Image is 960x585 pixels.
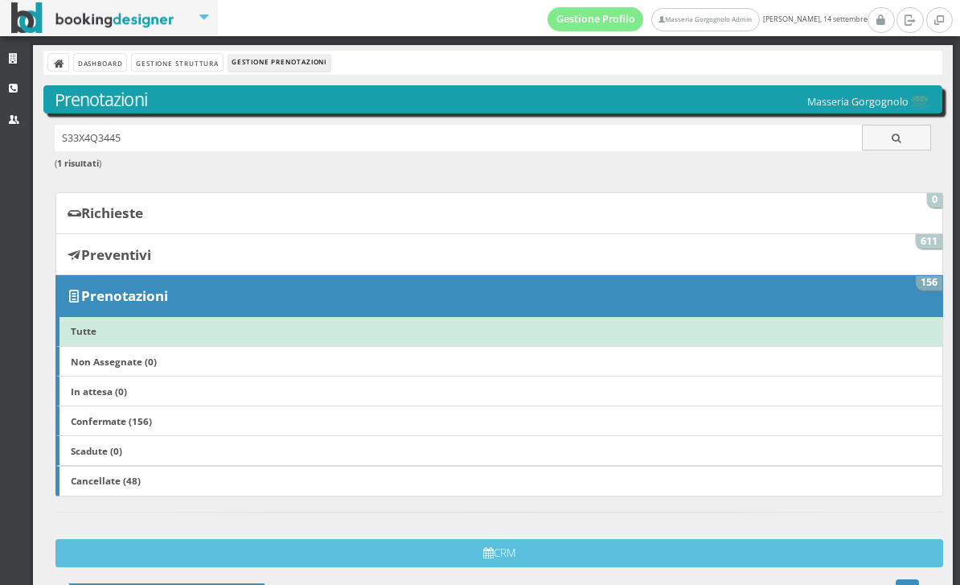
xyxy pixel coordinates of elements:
span: [PERSON_NAME], 14 settembre [548,7,868,31]
a: Tutte [55,316,943,347]
b: Non Assegnate (0) [71,355,157,368]
b: Prenotazioni [81,286,168,305]
button: CRM [55,539,943,567]
b: Tutte [71,324,96,337]
b: In attesa (0) [71,385,127,398]
h6: ( ) [55,159,932,169]
b: Cancellate (48) [71,474,141,487]
b: Preventivi [81,245,151,264]
h3: Prenotazioni [55,89,932,110]
a: Dashboard [74,54,126,71]
b: Richieste [81,204,143,222]
b: Scadute (0) [71,444,122,457]
input: Ricerca cliente - (inserisci il codice, il nome, il cognome, il numero di telefono o la mail) [55,125,863,151]
span: 611 [916,234,943,249]
a: Gestione Struttura [132,54,222,71]
a: Preventivi 611 [55,233,943,275]
a: Prenotazioni 156 [55,275,943,317]
a: Gestione Profilo [548,7,644,31]
b: 1 risultati [57,157,99,169]
a: Confermate (156) [55,406,943,436]
a: Masseria Gorgognolo Admin [651,8,759,31]
h5: Masseria Gorgognolo [807,96,931,109]
a: Scadute (0) [55,435,943,466]
span: 0 [927,193,943,208]
img: 0603869b585f11eeb13b0a069e529790.png [909,96,931,109]
a: Non Assegnate (0) [55,346,943,377]
li: Gestione Prenotazioni [228,54,330,72]
a: In attesa (0) [55,376,943,406]
a: Richieste 0 [55,192,943,234]
span: 156 [916,276,943,290]
img: BookingDesigner.com [11,2,174,34]
b: Confermate (156) [71,414,152,427]
a: Cancellate (48) [55,466,943,496]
